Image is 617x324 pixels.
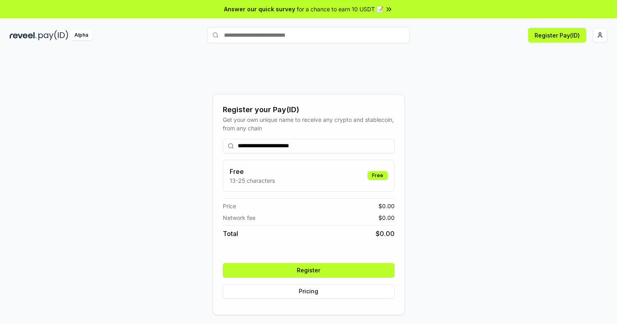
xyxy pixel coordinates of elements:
[376,229,395,238] span: $ 0.00
[70,30,93,40] div: Alpha
[223,104,395,115] div: Register your Pay(ID)
[38,30,68,40] img: pay_id
[378,213,395,222] span: $ 0.00
[378,202,395,210] span: $ 0.00
[223,284,395,299] button: Pricing
[223,115,395,132] div: Get your own unique name to receive any crypto and stablecoin, from any chain
[230,176,275,185] p: 13-25 characters
[223,263,395,278] button: Register
[10,30,37,40] img: reveel_dark
[224,5,295,13] span: Answer our quick survey
[223,213,256,222] span: Network fee
[297,5,383,13] span: for a chance to earn 10 USDT 📝
[230,167,275,176] h3: Free
[368,171,388,180] div: Free
[223,229,238,238] span: Total
[528,28,586,42] button: Register Pay(ID)
[223,202,236,210] span: Price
